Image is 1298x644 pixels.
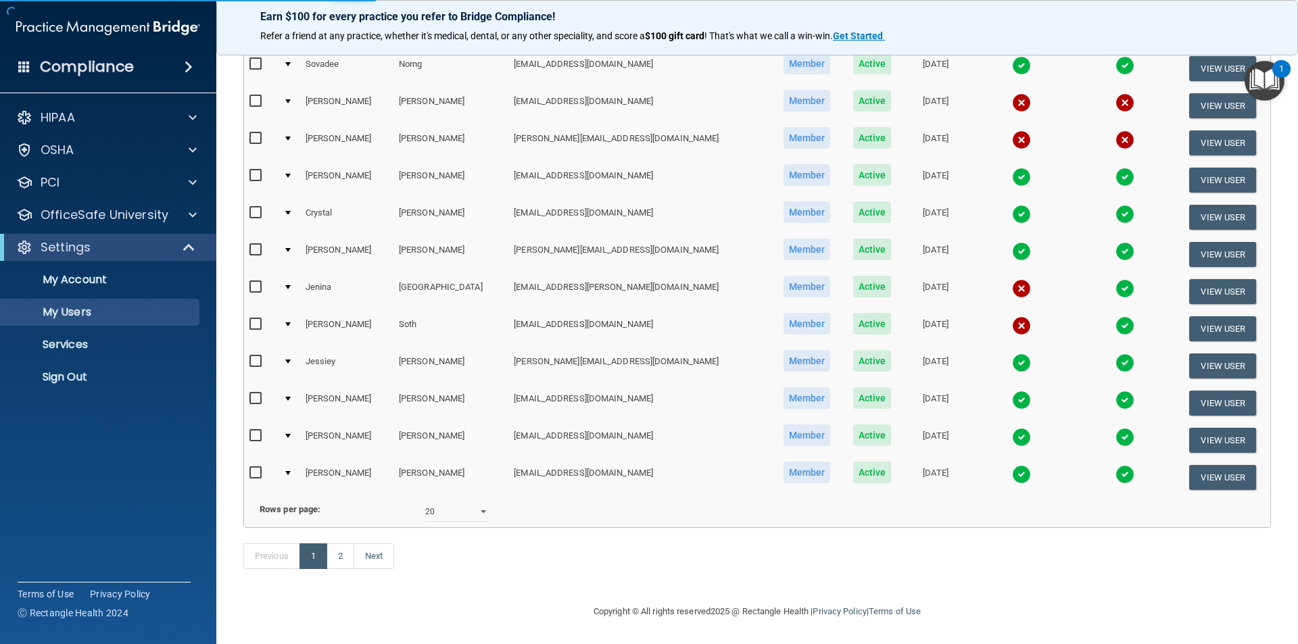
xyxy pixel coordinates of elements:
[645,30,704,41] strong: $100 gift card
[1245,61,1284,101] button: Open Resource Center, 1 new notification
[1012,353,1031,372] img: tick.e7d51cea.svg
[902,162,969,199] td: [DATE]
[833,30,883,41] strong: Get Started
[508,422,771,459] td: [EMAIL_ADDRESS][DOMAIN_NAME]
[853,462,892,483] span: Active
[853,350,892,372] span: Active
[300,310,393,347] td: [PERSON_NAME]
[300,459,393,495] td: [PERSON_NAME]
[1279,69,1284,86] div: 1
[300,236,393,273] td: [PERSON_NAME]
[300,347,393,385] td: Jessiey
[300,162,393,199] td: [PERSON_NAME]
[41,109,75,126] p: HIPAA
[1012,279,1031,298] img: cross.ca9f0e7f.svg
[813,606,866,616] a: Privacy Policy
[300,273,393,310] td: Jenina
[90,587,151,601] a: Privacy Policy
[784,164,831,186] span: Member
[1115,130,1134,149] img: cross.ca9f0e7f.svg
[784,239,831,260] span: Member
[41,142,74,158] p: OSHA
[1115,428,1134,447] img: tick.e7d51cea.svg
[902,459,969,495] td: [DATE]
[393,199,508,236] td: [PERSON_NAME]
[508,50,771,87] td: [EMAIL_ADDRESS][DOMAIN_NAME]
[508,385,771,422] td: [EMAIL_ADDRESS][DOMAIN_NAME]
[853,127,892,149] span: Active
[393,459,508,495] td: [PERSON_NAME]
[260,30,645,41] span: Refer a friend at any practice, whether it's medical, dental, or any other speciality, and score a
[902,87,969,124] td: [DATE]
[902,422,969,459] td: [DATE]
[393,310,508,347] td: Soth
[9,273,193,287] p: My Account
[1115,93,1134,112] img: cross.ca9f0e7f.svg
[393,236,508,273] td: [PERSON_NAME]
[853,201,892,223] span: Active
[300,50,393,87] td: Sovadee
[393,385,508,422] td: [PERSON_NAME]
[853,53,892,74] span: Active
[902,124,969,162] td: [DATE]
[902,347,969,385] td: [DATE]
[16,239,196,255] a: Settings
[508,459,771,495] td: [EMAIL_ADDRESS][DOMAIN_NAME]
[16,142,197,158] a: OSHA
[9,338,193,351] p: Services
[784,53,831,74] span: Member
[1189,168,1256,193] button: View User
[902,199,969,236] td: [DATE]
[393,422,508,459] td: [PERSON_NAME]
[300,385,393,422] td: [PERSON_NAME]
[1189,391,1256,416] button: View User
[41,207,168,223] p: OfficeSafe University
[853,164,892,186] span: Active
[902,273,969,310] td: [DATE]
[1189,316,1256,341] button: View User
[393,87,508,124] td: [PERSON_NAME]
[902,236,969,273] td: [DATE]
[260,10,1254,23] p: Earn $100 for every practice you refer to Bridge Compliance!
[1115,205,1134,224] img: tick.e7d51cea.svg
[853,90,892,112] span: Active
[784,462,831,483] span: Member
[1012,242,1031,261] img: tick.e7d51cea.svg
[902,385,969,422] td: [DATE]
[784,424,831,446] span: Member
[1189,93,1256,118] button: View User
[393,162,508,199] td: [PERSON_NAME]
[508,87,771,124] td: [EMAIL_ADDRESS][DOMAIN_NAME]
[1189,130,1256,155] button: View User
[833,30,885,41] a: Get Started
[1189,56,1256,81] button: View User
[300,87,393,124] td: [PERSON_NAME]
[1115,391,1134,410] img: tick.e7d51cea.svg
[508,273,771,310] td: [EMAIL_ADDRESS][PERSON_NAME][DOMAIN_NAME]
[1012,205,1031,224] img: tick.e7d51cea.svg
[41,239,91,255] p: Settings
[784,201,831,223] span: Member
[784,313,831,335] span: Member
[9,370,193,384] p: Sign Out
[1012,130,1031,149] img: cross.ca9f0e7f.svg
[1115,168,1134,187] img: tick.e7d51cea.svg
[393,273,508,310] td: [GEOGRAPHIC_DATA]
[1189,353,1256,378] button: View User
[16,174,197,191] a: PCI
[40,57,134,76] h4: Compliance
[1012,465,1031,484] img: tick.e7d51cea.svg
[300,199,393,236] td: Crystal
[853,387,892,409] span: Active
[393,124,508,162] td: [PERSON_NAME]
[16,109,197,126] a: HIPAA
[853,276,892,297] span: Active
[1189,205,1256,230] button: View User
[1115,56,1134,75] img: tick.e7d51cea.svg
[354,543,394,569] a: Next
[784,350,831,372] span: Member
[1115,316,1134,335] img: tick.e7d51cea.svg
[18,606,128,620] span: Ⓒ Rectangle Health 2024
[16,207,197,223] a: OfficeSafe University
[1012,428,1031,447] img: tick.e7d51cea.svg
